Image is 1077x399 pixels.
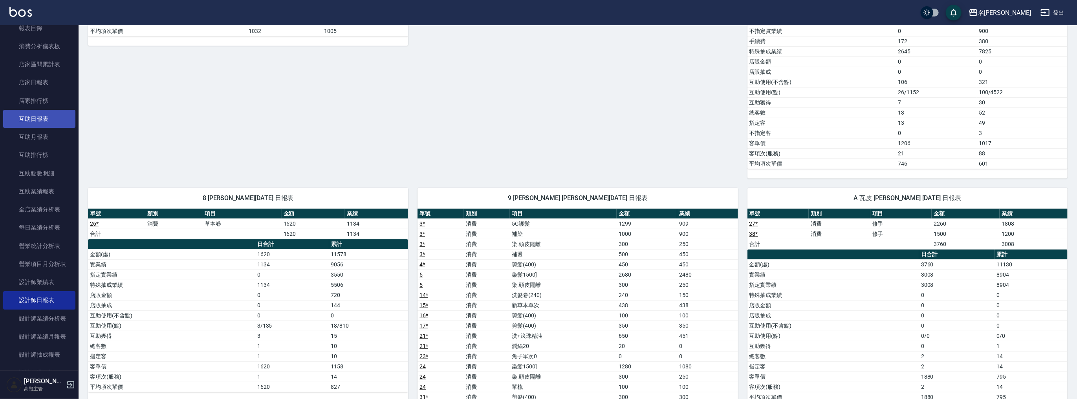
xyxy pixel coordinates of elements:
[3,255,75,273] a: 營業項目月分析表
[329,310,408,321] td: 0
[255,351,329,361] td: 1
[747,290,919,300] td: 特殊抽成業績
[977,128,1068,138] td: 3
[919,259,995,270] td: 3760
[329,331,408,341] td: 15
[255,341,329,351] td: 1
[617,280,677,290] td: 300
[896,97,977,107] td: 7
[88,209,408,239] table: a dense table
[88,321,255,331] td: 互助使用(點)
[747,209,809,219] th: 單號
[255,331,329,341] td: 3
[88,310,255,321] td: 互助使用(不含點)
[24,377,64,385] h5: [PERSON_NAME]
[329,372,408,382] td: 14
[1000,239,1068,249] td: 3008
[255,361,329,372] td: 1620
[747,46,896,56] td: 特殊抽成業績
[747,67,896,77] td: 店販抽成
[203,209,282,219] th: 項目
[464,351,510,361] td: 消費
[510,239,617,249] td: 染.頭皮隔離
[747,26,896,36] td: 不指定實業績
[419,384,426,390] a: 24
[870,209,932,219] th: 項目
[88,382,255,392] td: 平均項次單價
[510,382,617,392] td: 單梳
[747,118,896,128] td: 指定客
[617,249,677,259] td: 500
[617,290,677,300] td: 240
[88,361,255,372] td: 客單價
[510,351,617,361] td: 魚子單次0
[3,364,75,382] a: 設計師排行榜
[345,229,408,239] td: 1134
[510,372,617,382] td: 染.頭皮隔離
[677,300,738,310] td: 438
[919,361,995,372] td: 2
[747,87,896,97] td: 互助使用(點)
[464,382,510,392] td: 消費
[255,300,329,310] td: 0
[870,219,932,229] td: 修手
[617,361,677,372] td: 1280
[88,331,255,341] td: 互助獲得
[88,229,145,239] td: 合計
[510,361,617,372] td: 染髮1500]
[464,280,510,290] td: 消費
[97,194,399,202] span: 8 [PERSON_NAME][DATE] 日報表
[510,249,617,259] td: 補燙
[255,259,329,270] td: 1134
[995,259,1068,270] td: 11130
[419,271,423,278] a: 5
[255,290,329,300] td: 0
[617,331,677,341] td: 650
[88,26,247,36] td: 平均項次單價
[88,270,255,280] td: 指定實業績
[617,321,677,331] td: 350
[747,97,896,107] td: 互助獲得
[464,300,510,310] td: 消費
[896,87,977,97] td: 26/1152
[919,321,995,331] td: 0
[995,341,1068,351] td: 1
[24,385,64,392] p: 高階主管
[3,110,75,128] a: 互助日報表
[464,270,510,280] td: 消費
[977,138,1068,148] td: 1017
[427,194,728,202] span: 9 [PERSON_NAME] [PERSON_NAME][DATE] 日報表
[747,361,919,372] td: 指定客
[464,259,510,270] td: 消費
[995,310,1068,321] td: 0
[329,361,408,372] td: 1158
[1000,229,1068,239] td: 1200
[510,219,617,229] td: 5G護髮
[3,200,75,219] a: 全店業績分析表
[747,259,919,270] td: 金額(虛)
[464,290,510,300] td: 消費
[977,118,1068,128] td: 49
[747,331,919,341] td: 互助使用(點)
[419,282,423,288] a: 5
[995,361,1068,372] td: 14
[88,341,255,351] td: 總客數
[329,270,408,280] td: 3550
[896,118,977,128] td: 13
[747,310,919,321] td: 店販抽成
[747,321,919,331] td: 互助使用(不含點)
[977,87,1068,97] td: 100/4522
[464,321,510,331] td: 消費
[464,341,510,351] td: 消費
[1037,5,1068,20] button: 登出
[995,280,1068,290] td: 8904
[1000,219,1068,229] td: 1808
[896,148,977,159] td: 21
[282,209,345,219] th: 金額
[677,229,738,239] td: 900
[9,7,32,17] img: Logo
[995,321,1068,331] td: 0
[329,341,408,351] td: 10
[932,239,1000,249] td: 3760
[896,107,977,118] td: 13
